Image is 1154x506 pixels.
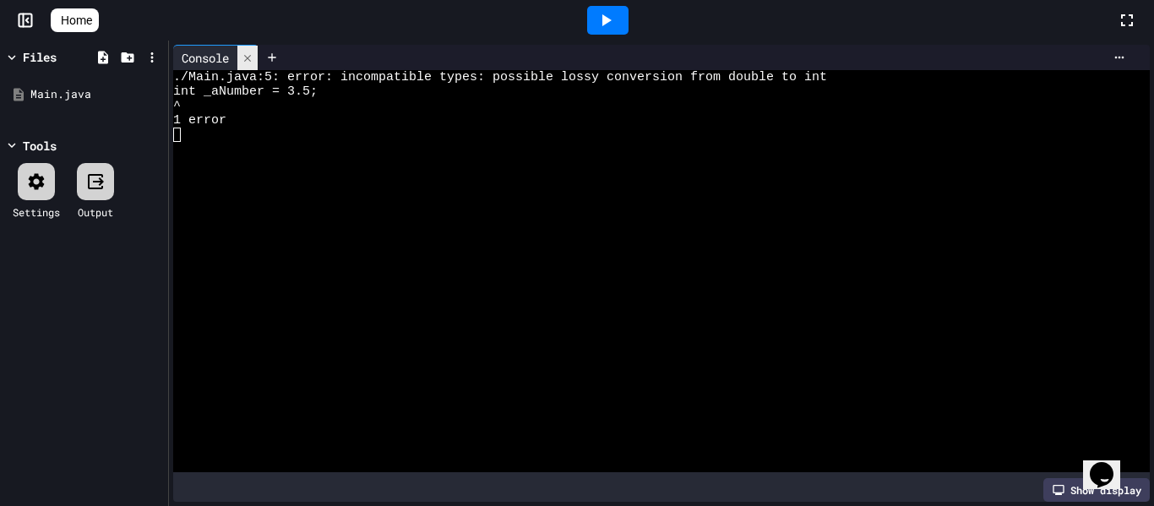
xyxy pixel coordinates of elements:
div: Console [173,49,237,67]
div: Tools [23,137,57,155]
span: ^ [173,99,181,113]
div: Show display [1043,478,1150,502]
span: 1 error [173,113,226,128]
span: ./Main.java:5: error: incompatible types: possible lossy conversion from double to int [173,70,827,84]
span: Home [61,12,92,29]
div: Output [78,204,113,220]
div: Files [23,48,57,66]
div: Main.java [30,86,162,103]
iframe: chat widget [1083,438,1137,489]
a: Home [51,8,99,32]
span: int _aNumber = 3.5; [173,84,318,99]
div: Settings [13,204,60,220]
div: Console [173,45,259,70]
